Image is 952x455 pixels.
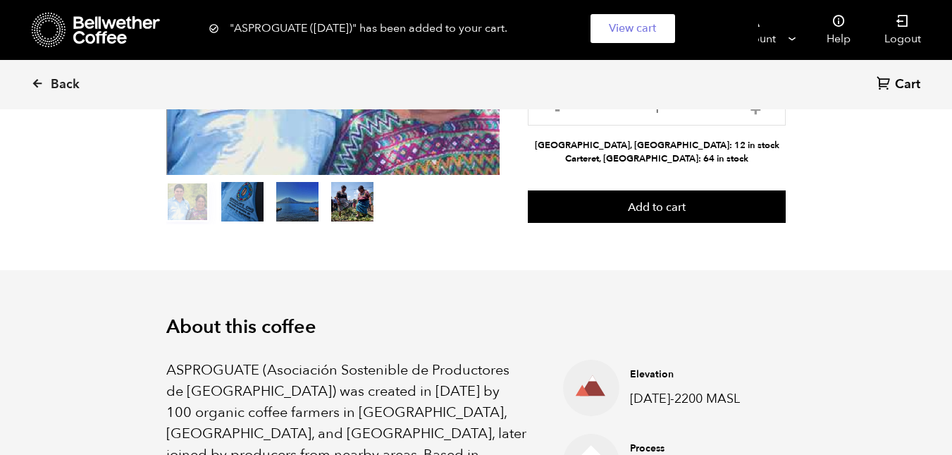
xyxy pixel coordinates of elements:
button: Add to cart [528,190,786,223]
span: Cart [895,76,920,93]
li: Carteret, [GEOGRAPHIC_DATA]: 64 in stock [528,152,786,166]
a: Cart [877,75,924,95]
span: Back [51,76,80,93]
h4: Elevation [630,368,765,382]
p: [DATE]-2200 MASL [630,389,765,408]
h2: About this coffee [166,316,786,339]
button: - [549,101,567,115]
button: + [747,101,765,115]
div: "ASPROGUATE ([DATE])" has been added to your cart. [209,14,744,43]
a: View cart [591,14,675,43]
li: [GEOGRAPHIC_DATA], [GEOGRAPHIC_DATA]: 12 in stock [528,139,786,152]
